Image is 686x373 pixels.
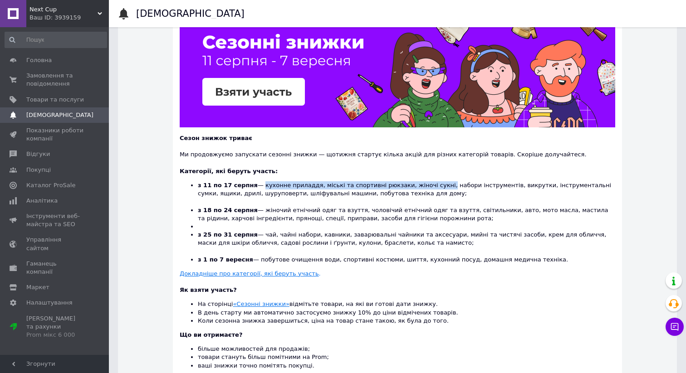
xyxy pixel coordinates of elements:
[26,299,73,307] span: Налаштування
[198,345,615,353] li: більше можливостей для продажів;
[5,32,107,48] input: Пошук
[198,300,615,308] li: На сторінці відмітьте товари, на які ви готові дати знижку.
[26,126,84,143] span: Показники роботи компанії
[198,206,615,223] li: — жіночий етнічний одяг та взуття, чоловічий етнічний одяг та взуття, світильники, авто, мото мас...
[198,362,615,370] li: ваші знижки точно помітять покупці.
[198,231,615,256] li: — чай, чайні набори, кавники, заварювальні чайники та аксесуари, мийні та чистячі засоби, крем дл...
[26,96,84,104] span: Товари та послуги
[180,135,252,141] b: Сезон знижок триває
[180,286,237,293] b: Як взяти участь?
[26,166,51,174] span: Покупці
[198,256,253,263] b: з 1 по 7 вересня
[26,283,49,291] span: Маркет
[26,236,84,252] span: Управління сайтом
[26,181,75,189] span: Каталог ProSale
[198,182,258,189] b: з 11 по 17 серпня
[136,8,245,19] h1: [DEMOGRAPHIC_DATA]
[198,207,258,213] b: з 18 по 24 серпня
[26,150,50,158] span: Відгуки
[198,309,615,317] li: В день старту ми автоматично застосуємо знижку 10% до ціни відмічених товарів.
[233,300,289,307] a: «Сезонні знижки»
[26,56,52,64] span: Головна
[666,318,684,336] button: Чат з покупцем
[198,231,258,238] b: з 25 по 31 серпня
[29,14,109,22] div: Ваш ID: 3939159
[26,72,84,88] span: Замовлення та повідомлення
[26,111,93,119] span: [DEMOGRAPHIC_DATA]
[26,197,58,205] span: Аналітика
[198,256,615,264] li: — побутове очищення води, спортивні костюми, шиття, кухонний посуд, домашня медична техніка.
[180,270,319,277] u: Докладніше про категорії, які беруть участь
[180,142,615,159] div: Ми продовжуємо запускати сезонні знижки — щотижня стартує кілька акцій для різних категорій товар...
[26,212,84,228] span: Інструменти веб-майстра та SEO
[26,260,84,276] span: Гаманець компанії
[26,315,84,339] span: [PERSON_NAME] та рахунки
[198,353,615,361] li: товари стануть більш помітними на Prom;
[180,270,321,277] a: Докладніше про категорії, які беруть участь.
[29,5,98,14] span: Next Cup
[198,317,615,325] li: Коли сезонна знижка завершиться, ціна на товар стане такою, як була до того.
[180,331,242,338] b: Що ви отримаєте?
[26,331,84,339] div: Prom мікс 6 000
[198,181,615,206] li: — кухонне приладдя, міські та спортивні рюкзаки, жіночі сукні, набори інструментів, викрутки, інс...
[180,168,278,174] b: Категорії, які беруть участь:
